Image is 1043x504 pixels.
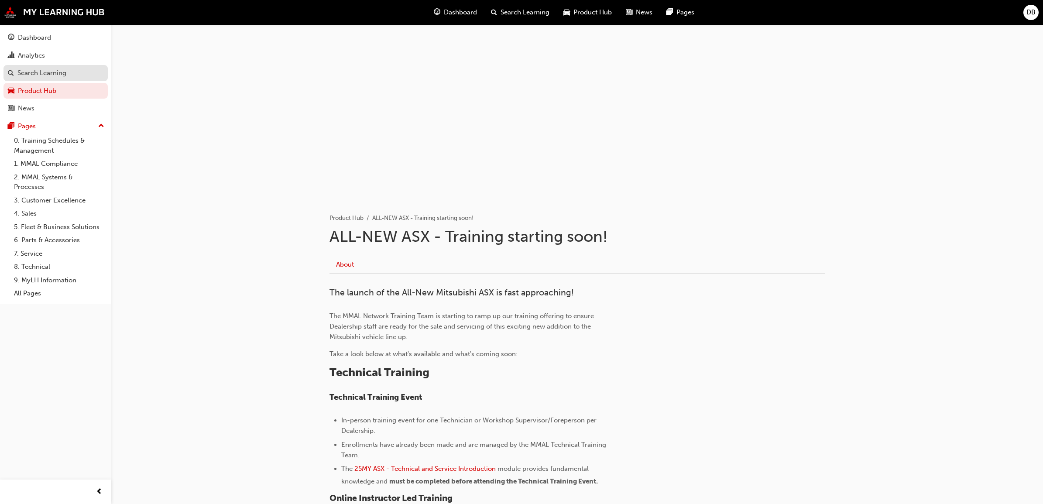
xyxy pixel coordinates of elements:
a: Product Hub [329,214,364,222]
span: news-icon [8,105,14,113]
a: 7. Service [10,247,108,261]
button: DashboardAnalyticsSearch LearningProduct HubNews [3,28,108,118]
span: Technical Training [329,366,429,379]
a: All Pages [10,287,108,300]
a: car-iconProduct Hub [556,3,619,21]
a: News [3,100,108,117]
div: Pages [18,121,36,131]
li: ALL-NEW ASX - Training starting soon! [372,213,473,223]
a: About [329,256,360,273]
a: 9. MyLH Information [10,274,108,287]
div: Search Learning [17,68,66,78]
span: search-icon [8,69,14,77]
span: Enrollments have already been made and are managed by the MMAL Technical Training Team. [341,441,608,459]
span: search-icon [491,7,497,18]
div: News [18,103,34,113]
a: 2. MMAL Systems & Processes [10,171,108,194]
span: up-icon [98,120,104,132]
a: Analytics [3,48,108,64]
span: pages-icon [666,7,673,18]
h1: ALL-NEW ASX - Training starting soon! [329,227,825,246]
a: 5. Fleet & Business Solutions [10,220,108,234]
button: Pages [3,118,108,134]
span: News [636,7,652,17]
a: 8. Technical [10,260,108,274]
a: guage-iconDashboard [427,3,484,21]
a: 3. Customer Excellence [10,194,108,207]
span: Pages [676,7,694,17]
span: guage-icon [434,7,440,18]
span: pages-icon [8,123,14,130]
a: 0. Training Schedules & Management [10,134,108,157]
div: Dashboard [18,33,51,43]
span: car-icon [563,7,570,18]
span: The launch of the All-New Mitsubishi ASX is fast approaching! [329,288,574,298]
div: Analytics [18,51,45,61]
span: chart-icon [8,52,14,60]
span: guage-icon [8,34,14,42]
button: DB [1023,5,1039,20]
a: pages-iconPages [659,3,701,21]
span: Technical Training Event [329,392,422,402]
a: 4. Sales [10,207,108,220]
span: car-icon [8,87,14,95]
a: Search Learning [3,65,108,81]
span: prev-icon [96,487,103,497]
span: The MMAL Network Training Team is starting to ramp up our training offering to ensure Dealership ... [329,312,596,341]
a: 1. MMAL Compliance [10,157,108,171]
a: search-iconSearch Learning [484,3,556,21]
span: Search Learning [501,7,549,17]
img: mmal [4,7,105,18]
span: In-person training event for one Technician or Workshop Supervisor/Foreperson per Dealership. [341,416,598,435]
a: 6. Parts & Accessories [10,233,108,247]
span: Online Instructor Led Training [329,493,453,503]
span: Take a look below at what's available and what's coming soon: [329,350,518,358]
span: The [341,465,353,473]
a: 25MY ASX - Technical and Service Introduction [354,465,496,473]
span: must be completed before attending the Technical Training Event. [389,477,598,485]
span: news-icon [626,7,632,18]
span: DB [1026,7,1036,17]
a: news-iconNews [619,3,659,21]
span: Product Hub [573,7,612,17]
a: Dashboard [3,30,108,46]
span: Dashboard [444,7,477,17]
a: Product Hub [3,83,108,99]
